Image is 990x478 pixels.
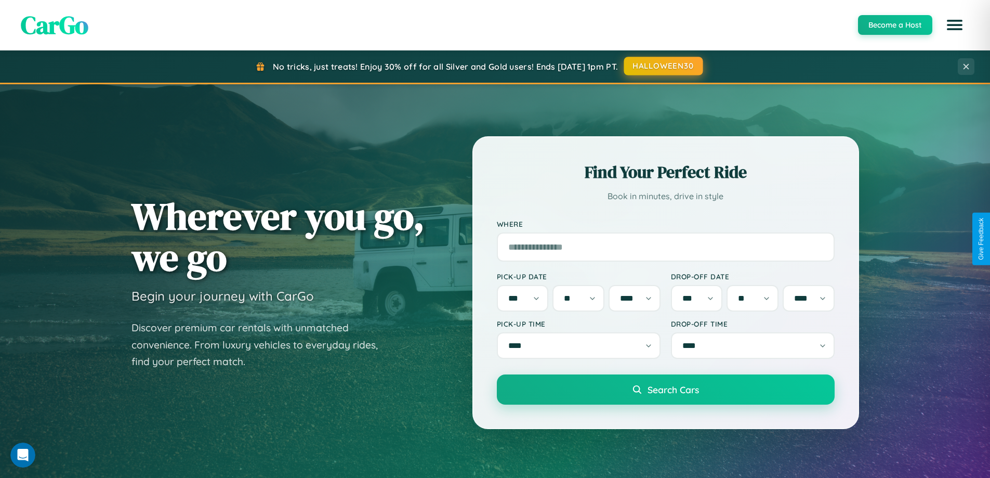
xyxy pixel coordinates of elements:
[858,15,932,35] button: Become a Host
[497,319,661,328] label: Pick-up Time
[497,374,835,405] button: Search Cars
[624,57,703,75] button: HALLOWEEN30
[497,161,835,184] h2: Find Your Perfect Ride
[671,272,835,281] label: Drop-off Date
[497,189,835,204] p: Book in minutes, drive in style
[671,319,835,328] label: Drop-off Time
[497,219,835,228] label: Where
[978,218,985,260] div: Give Feedback
[10,443,35,468] iframe: Intercom live chat
[21,8,88,42] span: CarGo
[131,196,425,278] h1: Wherever you go, we go
[273,61,618,72] span: No tricks, just treats! Enjoy 30% off for all Silver and Gold users! Ends [DATE] 1pm PT.
[940,10,969,40] button: Open menu
[131,288,314,304] h3: Begin your journey with CarGo
[648,384,699,395] span: Search Cars
[497,272,661,281] label: Pick-up Date
[131,319,391,370] p: Discover premium car rentals with unmatched convenience. From luxury vehicles to everyday rides, ...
